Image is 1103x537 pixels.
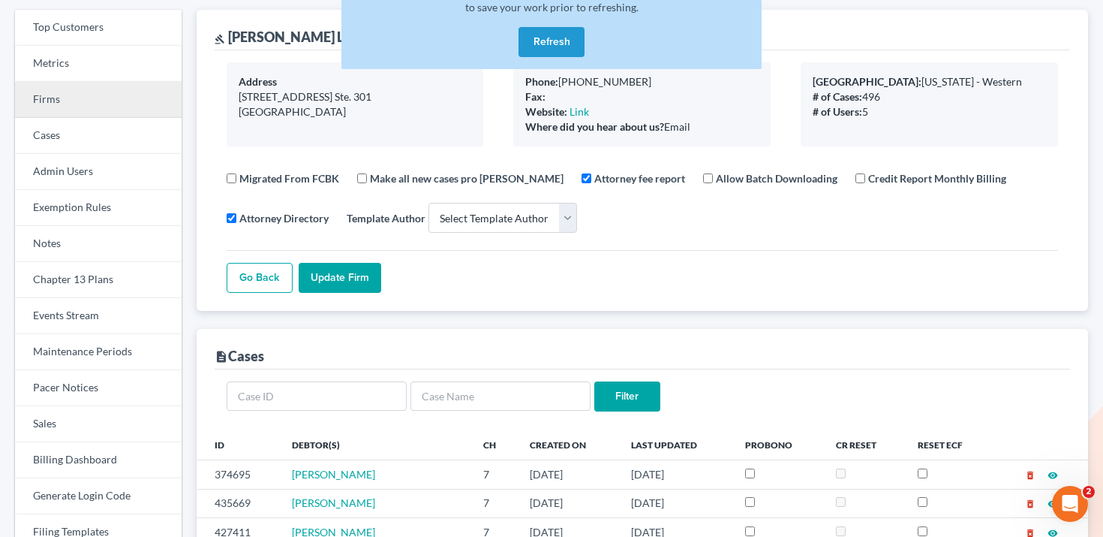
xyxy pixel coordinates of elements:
i: description [215,350,228,364]
td: 435669 [197,489,280,517]
a: Generate Login Code [15,478,182,514]
input: Update Firm [299,263,381,293]
b: Address [239,75,277,88]
td: [DATE] [518,489,620,517]
a: Billing Dashboard [15,442,182,478]
label: Template Author [347,210,425,226]
i: delete_forever [1025,470,1035,481]
button: Refresh [518,27,585,57]
td: 374695 [197,460,280,489]
label: Make all new cases pro [PERSON_NAME] [370,170,564,186]
th: ID [197,430,280,460]
div: 496 [813,89,1046,104]
a: Chapter 13 Plans [15,262,182,298]
input: Case ID [227,382,407,412]
a: delete_forever [1025,496,1035,509]
a: Cases [15,118,182,154]
b: Fax: [525,90,545,103]
b: [GEOGRAPHIC_DATA]: [813,75,921,88]
b: Website: [525,105,567,118]
div: [PHONE_NUMBER] [525,74,759,89]
b: # of Cases: [813,90,862,103]
td: [DATE] [518,460,620,489]
td: 7 [471,460,518,489]
i: delete_forever [1025,499,1035,509]
div: [PERSON_NAME] Law Firm, P.C. [215,28,419,46]
a: visibility [1047,496,1058,509]
a: Events Stream [15,298,182,334]
a: delete_forever [1025,468,1035,481]
b: Phone: [525,75,558,88]
th: Created On [518,430,620,460]
a: Exemption Rules [15,190,182,226]
th: ProBono [733,430,823,460]
a: visibility [1047,468,1058,481]
a: Notes [15,226,182,262]
th: Debtor(s) [280,430,471,460]
div: [STREET_ADDRESS] Ste. 301 [239,89,472,104]
b: Where did you hear about us? [525,120,664,133]
i: gavel [215,34,225,44]
div: 5 [813,104,1046,119]
a: Admin Users [15,154,182,190]
iframe: Intercom live chat [1052,486,1088,522]
label: Attorney Directory [239,210,329,226]
label: Allow Batch Downloading [716,170,837,186]
td: [DATE] [619,489,733,517]
i: visibility [1047,470,1058,481]
input: Filter [594,382,660,412]
span: 2 [1083,486,1095,498]
b: # of Users: [813,105,862,118]
label: Migrated From FCBK [239,170,339,186]
th: Ch [471,430,518,460]
td: 7 [471,489,518,517]
label: Attorney fee report [594,170,685,186]
label: Credit Report Monthly Billing [868,170,1006,186]
a: Link [570,105,589,118]
a: Maintenance Periods [15,334,182,370]
th: Reset ECF [906,430,993,460]
input: Case Name [410,382,591,412]
a: Metrics [15,46,182,82]
a: [PERSON_NAME] [292,496,375,509]
a: Top Customers [15,10,182,46]
div: [GEOGRAPHIC_DATA] [239,104,472,119]
div: Email [525,119,759,134]
th: CR Reset [824,430,906,460]
a: Firms [15,82,182,118]
a: Pacer Notices [15,370,182,406]
a: [PERSON_NAME] [292,468,375,481]
th: Last Updated [619,430,733,460]
a: Sales [15,406,182,442]
a: Go Back [227,263,293,293]
td: [DATE] [619,460,733,489]
div: Cases [215,347,264,365]
div: [US_STATE] - Western [813,74,1046,89]
i: visibility [1047,499,1058,509]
